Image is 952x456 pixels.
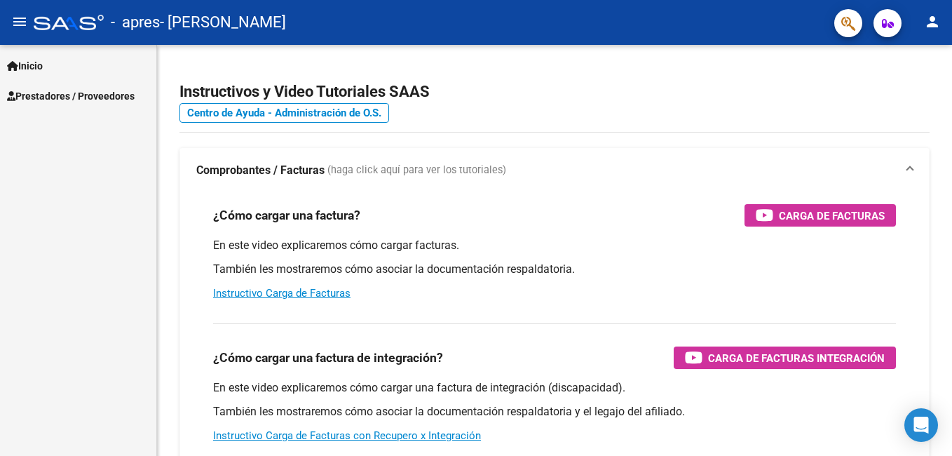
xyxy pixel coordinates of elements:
[904,408,938,442] div: Open Intercom Messenger
[179,148,930,193] mat-expansion-panel-header: Comprobantes / Facturas (haga click aquí para ver los tutoriales)
[160,7,286,38] span: - [PERSON_NAME]
[213,287,351,300] a: Instructivo Carga de Facturas
[179,79,930,105] h2: Instructivos y Video Tutoriales SAAS
[7,58,43,74] span: Inicio
[11,13,28,30] mat-icon: menu
[213,348,443,368] h3: ¿Cómo cargar una factura de integración?
[327,163,506,178] span: (haga click aquí para ver los tutoriales)
[213,238,896,253] p: En este video explicaremos cómo cargar facturas.
[196,163,325,178] strong: Comprobantes / Facturas
[179,103,389,123] a: Centro de Ayuda - Administración de O.S.
[7,88,135,104] span: Prestadores / Proveedores
[213,262,896,277] p: También les mostraremos cómo asociar la documentación respaldatoria.
[779,207,885,224] span: Carga de Facturas
[744,204,896,227] button: Carga de Facturas
[674,347,896,369] button: Carga de Facturas Integración
[213,404,896,420] p: También les mostraremos cómo asociar la documentación respaldatoria y el legajo del afiliado.
[708,349,885,367] span: Carga de Facturas Integración
[213,206,360,225] h3: ¿Cómo cargar una factura?
[213,429,481,442] a: Instructivo Carga de Facturas con Recupero x Integración
[213,380,896,396] p: En este video explicaremos cómo cargar una factura de integración (discapacidad).
[111,7,160,38] span: - apres
[924,13,941,30] mat-icon: person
